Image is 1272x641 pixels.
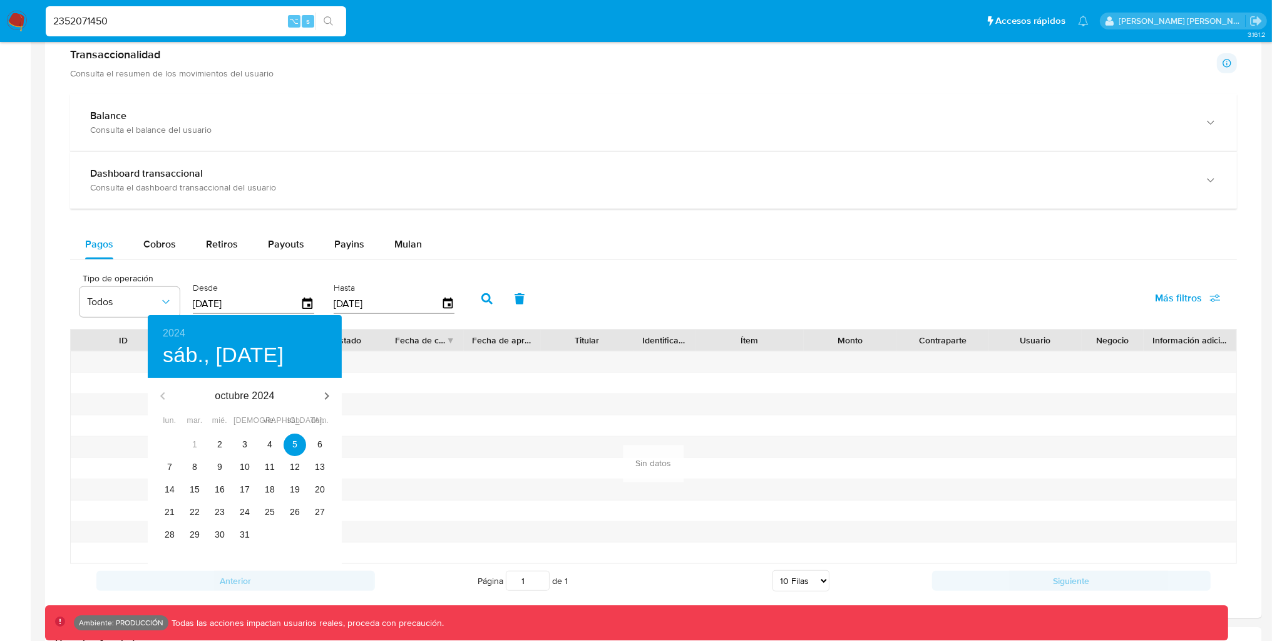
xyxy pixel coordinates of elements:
[158,479,181,501] button: 14
[217,438,222,451] p: 2
[265,506,275,518] p: 25
[259,479,281,501] button: 18
[317,438,322,451] p: 6
[165,528,175,541] p: 28
[265,483,275,496] p: 18
[192,461,197,473] p: 8
[290,461,300,473] p: 12
[242,438,247,451] p: 3
[259,415,281,427] span: vie.
[208,501,231,524] button: 23
[190,506,200,518] p: 22
[233,479,256,501] button: 17
[208,479,231,501] button: 16
[233,524,256,546] button: 31
[163,342,284,368] button: sáb., [DATE]
[290,483,300,496] p: 19
[284,456,306,479] button: 12
[265,461,275,473] p: 11
[183,456,206,479] button: 8
[233,434,256,456] button: 3
[217,461,222,473] p: 9
[208,524,231,546] button: 30
[240,483,250,496] p: 17
[183,524,206,546] button: 29
[309,479,331,501] button: 20
[183,501,206,524] button: 22
[315,506,325,518] p: 27
[208,434,231,456] button: 2
[267,438,272,451] p: 4
[290,506,300,518] p: 26
[215,528,225,541] p: 30
[163,325,185,342] button: 2024
[309,501,331,524] button: 27
[259,456,281,479] button: 11
[240,528,250,541] p: 31
[284,479,306,501] button: 19
[183,415,206,427] span: mar.
[284,415,306,427] span: sáb.
[284,434,306,456] button: 5
[158,501,181,524] button: 21
[309,434,331,456] button: 6
[208,456,231,479] button: 9
[208,415,231,427] span: mié.
[167,461,172,473] p: 7
[240,506,250,518] p: 24
[165,506,175,518] p: 21
[233,501,256,524] button: 24
[178,388,312,404] p: octubre 2024
[158,524,181,546] button: 28
[309,415,331,427] span: dom.
[215,483,225,496] p: 16
[158,456,181,479] button: 7
[183,479,206,501] button: 15
[240,461,250,473] p: 10
[215,506,225,518] p: 23
[259,434,281,456] button: 4
[190,528,200,541] p: 29
[190,483,200,496] p: 15
[233,456,256,479] button: 10
[165,483,175,496] p: 14
[292,438,297,451] p: 5
[259,501,281,524] button: 25
[158,415,181,427] span: lun.
[315,483,325,496] p: 20
[233,415,256,427] span: [DEMOGRAPHIC_DATA].
[284,501,306,524] button: 26
[315,461,325,473] p: 13
[309,456,331,479] button: 13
